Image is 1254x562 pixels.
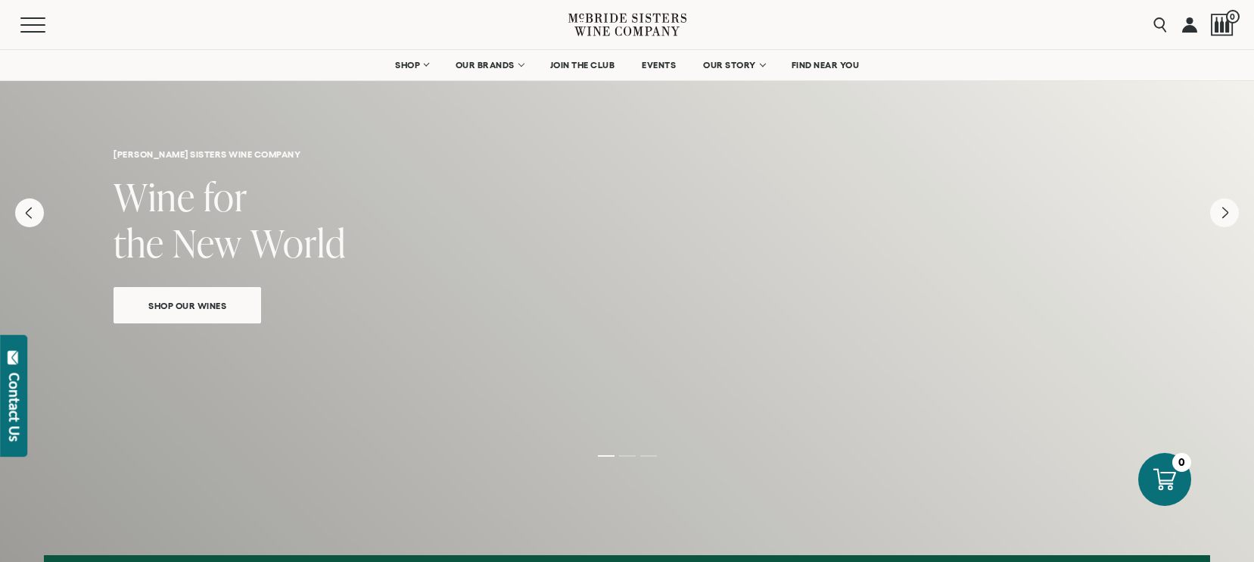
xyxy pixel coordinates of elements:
[20,17,75,33] button: Mobile Menu Trigger
[1226,10,1240,23] span: 0
[550,60,615,70] span: JOIN THE CLUB
[642,60,676,70] span: EVENTS
[1210,198,1239,227] button: Next
[456,60,515,70] span: OUR BRANDS
[250,217,346,269] span: World
[1172,453,1191,472] div: 0
[395,60,421,70] span: SHOP
[632,50,686,80] a: EVENTS
[204,170,247,223] span: for
[114,287,261,323] a: Shop Our Wines
[114,149,1140,159] h6: [PERSON_NAME] sisters wine company
[15,198,44,227] button: Previous
[7,373,22,442] div: Contact Us
[693,50,774,80] a: OUR STORY
[173,217,242,269] span: New
[792,60,860,70] span: FIND NEAR YOU
[114,170,195,223] span: Wine
[619,455,636,457] li: Page dot 2
[446,50,533,80] a: OUR BRANDS
[598,455,615,457] li: Page dot 1
[782,50,870,80] a: FIND NEAR YOU
[540,50,625,80] a: JOIN THE CLUB
[385,50,438,80] a: SHOP
[703,60,756,70] span: OUR STORY
[122,297,253,314] span: Shop Our Wines
[114,217,164,269] span: the
[640,455,657,457] li: Page dot 3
